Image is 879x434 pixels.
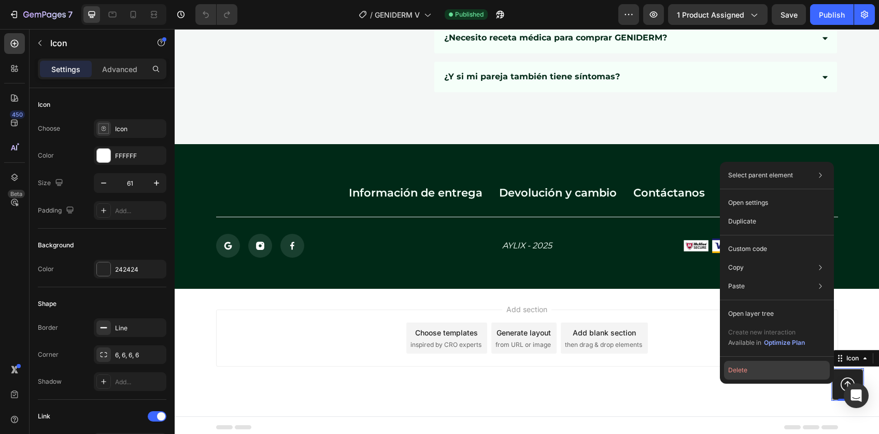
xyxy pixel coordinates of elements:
[115,351,164,360] div: 6, 6, 6, 6
[115,377,164,387] div: Add...
[459,157,530,171] a: Contáctanos
[455,10,484,19] span: Published
[728,263,744,272] p: Copy
[677,9,744,20] span: 1 product assigned
[537,209,562,224] img: gempages_572715924684014816-b6e71fa8-5f1a-4206-ba70-a7d6a9eeabda.png
[724,361,830,380] button: Delete
[728,244,767,254] p: Custom code
[38,151,54,160] div: Color
[38,264,54,274] div: Color
[195,4,237,25] div: Undo/Redo
[38,323,58,332] div: Border
[728,282,745,291] p: Paste
[38,100,50,109] div: Icon
[844,383,869,408] div: Open Intercom Messenger
[375,9,420,20] span: GENIDERM V
[115,324,164,333] div: Line
[175,29,879,434] iframe: Design area
[115,151,164,161] div: FFFFFF
[328,275,377,286] span: Add section
[270,43,445,52] strong: ¿Y si mi pareja también tiene síntomas?
[728,339,761,346] span: Available in
[370,9,373,20] span: /
[102,64,137,75] p: Advanced
[728,327,805,338] p: Create new interaction
[255,212,450,222] p: AYLIX - 2025
[819,9,845,20] div: Publish
[322,298,376,309] div: Generate layout
[728,171,793,180] p: Select parent element
[38,204,76,218] div: Padding
[38,377,62,386] div: Shadow
[115,124,164,134] div: Icon
[38,241,74,250] div: Background
[50,37,138,49] p: Icon
[115,206,164,216] div: Add...
[509,209,534,224] img: gempages_572715924684014816-7130bc07-081b-4c7f-ba8f-9af3d4789967.png
[764,338,805,347] div: Optimize Plan
[728,309,774,318] p: Open layer tree
[390,311,467,320] span: then drag & drop elements
[623,209,648,223] img: gempages_572715924684014816-82a9be1c-74f1-48b8-8bde-53358e750f6e.png
[594,209,619,223] img: gempages_572715924684014816-b39e9bf6-ded8-4a24-9568-5bb16223814d.png
[763,338,805,348] button: Optimize Plan
[10,110,25,119] div: 450
[810,4,854,25] button: Publish
[240,298,303,309] div: Choose templates
[38,176,65,190] div: Size
[38,299,56,309] div: Shape
[772,4,806,25] button: Save
[68,8,73,21] p: 7
[398,298,461,309] div: Add blank section
[38,124,60,133] div: Choose
[668,4,768,25] button: 1 product assigned
[236,311,307,320] span: inspired by CRO experts
[321,311,376,320] span: from URL or image
[115,265,164,274] div: 242424
[781,10,798,19] span: Save
[51,64,80,75] p: Settings
[324,157,442,171] a: Devolución y cambio
[8,190,25,198] div: Beta
[38,412,50,421] div: Link
[4,4,77,25] button: 7
[38,350,59,359] div: Corner
[728,198,768,207] p: Open settings
[728,217,756,226] p: Duplicate
[566,209,591,224] img: gempages_572715924684014816-b44e3666-e0d7-44b7-8b18-5a9ba38dfc74.png
[174,157,308,171] a: Información de entrega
